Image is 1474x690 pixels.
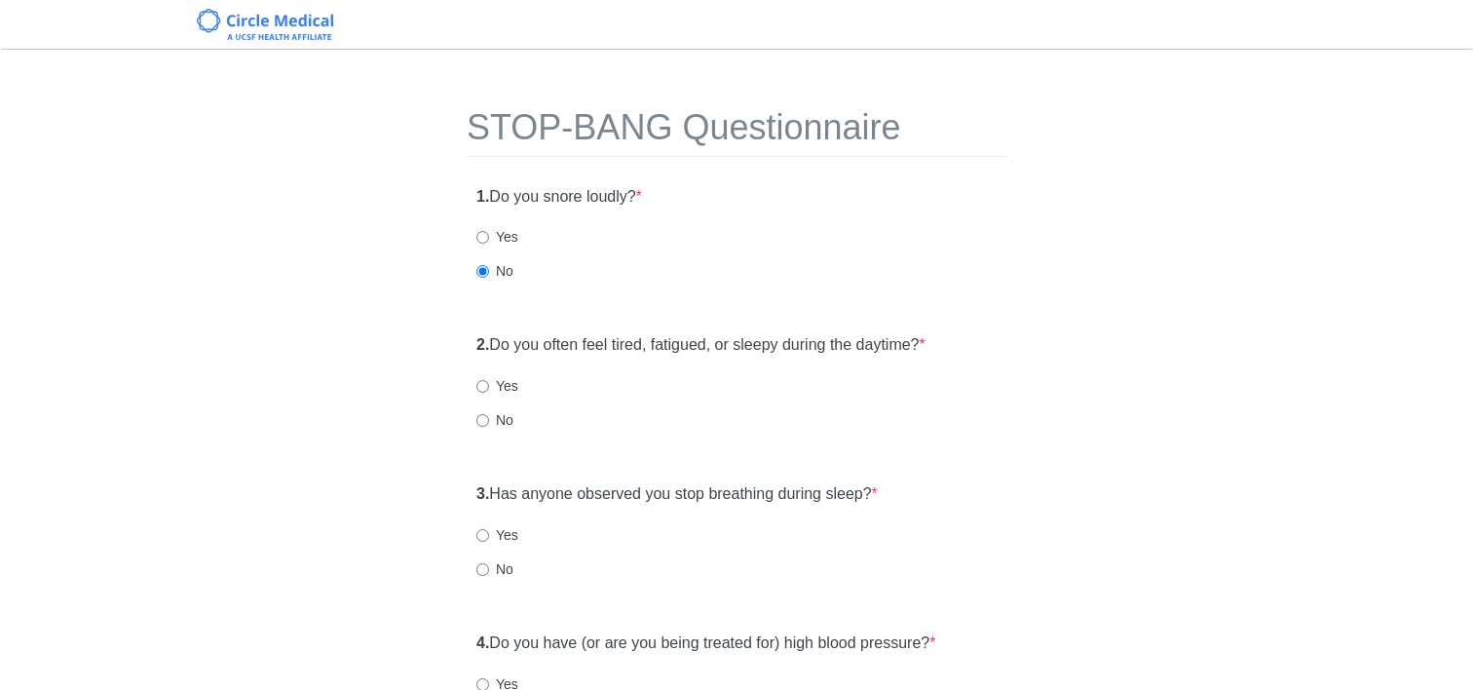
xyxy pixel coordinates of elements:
[476,525,518,545] label: Yes
[476,559,513,579] label: No
[476,186,642,209] label: Do you snore loudly?
[467,108,1007,157] h1: STOP-BANG Questionnaire
[476,483,878,506] label: Has anyone observed you stop breathing during sleep?
[476,563,489,576] input: No
[476,227,518,247] label: Yes
[476,188,489,205] strong: 1.
[197,9,334,40] img: Circle Medical Logo
[476,414,489,427] input: No
[476,261,513,281] label: No
[476,485,489,502] strong: 3.
[476,410,513,430] label: No
[476,529,489,542] input: Yes
[476,265,489,278] input: No
[476,380,489,393] input: Yes
[476,336,489,353] strong: 2.
[476,231,489,244] input: Yes
[476,632,935,655] label: Do you have (or are you being treated for) high blood pressure?
[476,634,489,651] strong: 4.
[476,376,518,396] label: Yes
[476,334,926,357] label: Do you often feel tired, fatigued, or sleepy during the daytime?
